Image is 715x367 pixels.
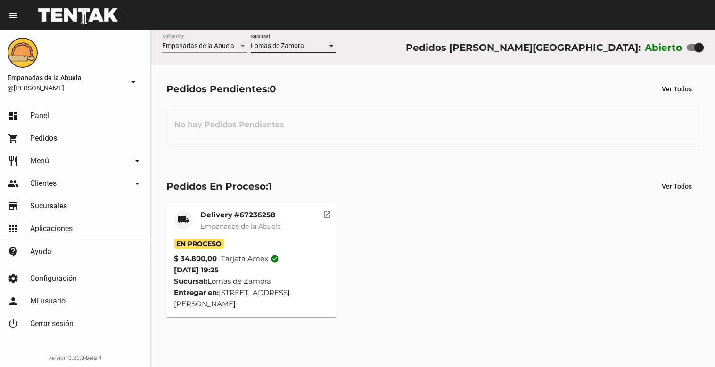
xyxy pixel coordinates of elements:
mat-icon: person [8,295,19,307]
span: Aplicaciones [30,224,73,233]
div: [STREET_ADDRESS][PERSON_NAME] [174,287,329,310]
span: Cerrar sesión [30,319,74,328]
span: Lomas de Zamora [251,42,304,49]
strong: Sucursal: [174,277,207,286]
label: Abierto [645,40,682,55]
span: Empanadas de la Abuela [162,42,234,49]
span: 0 [270,83,276,95]
span: [DATE] 19:25 [174,265,219,274]
div: Lomas de Zamora [174,276,329,287]
span: Panel [30,111,49,120]
mat-icon: open_in_new [323,209,331,217]
span: Empanadas de la Abuela [8,72,124,83]
mat-icon: arrow_drop_down [131,178,143,189]
div: Pedidos En Proceso: [166,179,272,194]
span: Sucursales [30,201,67,211]
button: Ver Todos [654,80,699,97]
mat-card-title: Delivery #67236258 [200,210,281,220]
mat-icon: settings [8,273,19,284]
div: Pedidos [PERSON_NAME][GEOGRAPHIC_DATA]: [406,40,641,55]
mat-icon: arrow_drop_down [131,155,143,167]
mat-icon: arrow_drop_down [128,76,139,88]
mat-icon: restaurant [8,155,19,167]
mat-icon: shopping_cart [8,133,19,144]
span: En Proceso [174,239,224,249]
span: Configuración [30,274,77,283]
mat-icon: people [8,178,19,189]
span: Ver Todos [662,183,692,190]
mat-icon: contact_support [8,246,19,257]
mat-icon: store [8,200,19,212]
strong: Entregar en: [174,288,219,297]
h3: No hay Pedidos Pendientes [167,111,292,139]
div: version 0.20.0-beta.4 [8,353,143,363]
img: f0136945-ed32-4f7c-91e3-a375bc4bb2c5.png [8,38,38,68]
mat-icon: dashboard [8,110,19,121]
span: @[PERSON_NAME] [8,83,124,93]
mat-icon: apps [8,223,19,234]
span: Tarjeta amex [221,253,279,264]
mat-icon: power_settings_new [8,318,19,329]
span: Mi usuario [30,296,66,306]
button: Ver Todos [654,178,699,195]
span: Clientes [30,179,57,188]
span: Ver Todos [662,85,692,93]
span: 1 [268,181,272,192]
mat-icon: check_circle [271,255,279,263]
mat-icon: menu [8,10,19,21]
span: Menú [30,156,49,166]
span: Pedidos [30,134,57,143]
strong: $ 34.800,00 [174,253,217,264]
iframe: chat widget [675,329,706,358]
mat-icon: local_shipping [178,214,189,225]
span: Ayuda [30,247,51,256]
div: Pedidos Pendientes: [166,81,276,96]
span: Empanadas de la Abuela [200,222,281,231]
